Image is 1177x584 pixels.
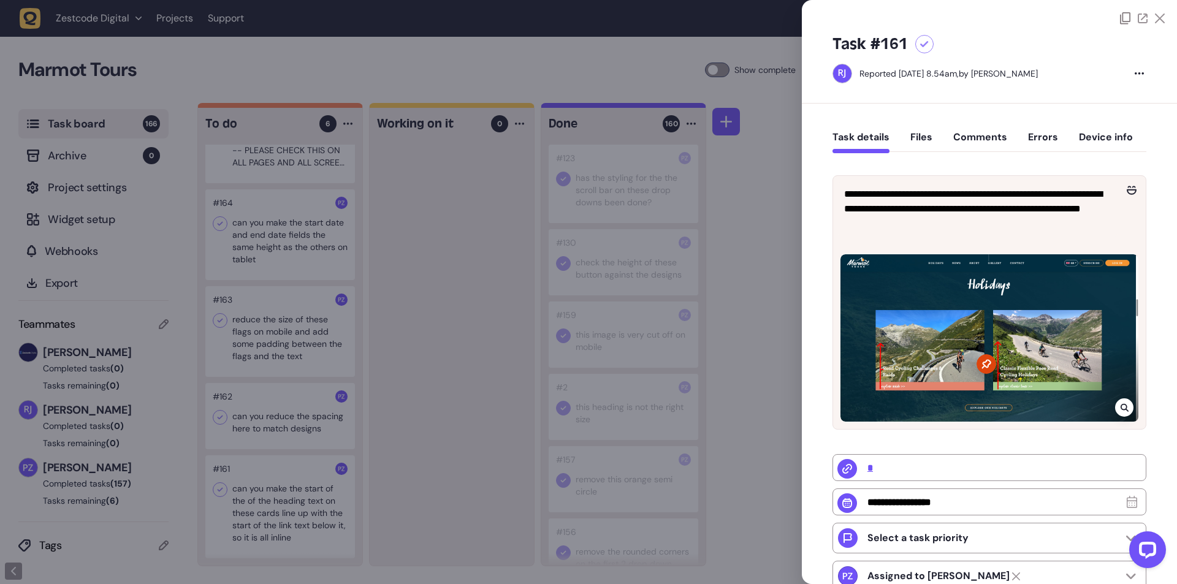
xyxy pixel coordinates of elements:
[1079,131,1133,153] button: Device info
[859,67,1038,80] div: by [PERSON_NAME]
[832,131,889,153] button: Task details
[833,64,851,83] img: Riki-leigh Jones
[867,532,969,544] p: Select a task priority
[910,131,932,153] button: Files
[1028,131,1058,153] button: Errors
[859,68,959,79] div: Reported [DATE] 8.54am,
[832,34,908,54] h5: Task #161
[867,570,1010,582] strong: Paris Zisis
[953,131,1007,153] button: Comments
[1119,526,1171,578] iframe: LiveChat chat widget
